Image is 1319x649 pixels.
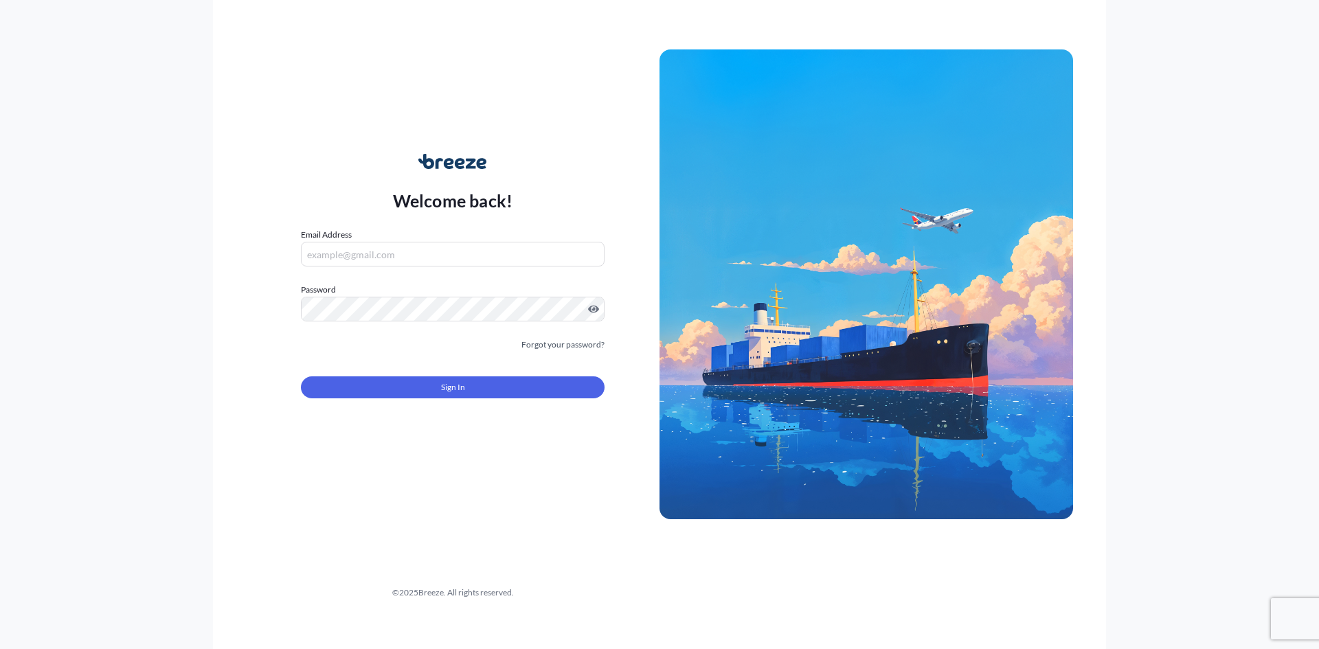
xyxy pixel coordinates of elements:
[441,380,465,394] span: Sign In
[301,242,605,266] input: example@gmail.com
[521,338,605,352] a: Forgot your password?
[659,49,1073,519] img: Ship illustration
[393,190,513,212] p: Welcome back!
[246,586,659,600] div: © 2025 Breeze. All rights reserved.
[301,228,352,242] label: Email Address
[588,304,599,315] button: Show password
[301,376,605,398] button: Sign In
[301,283,605,297] label: Password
